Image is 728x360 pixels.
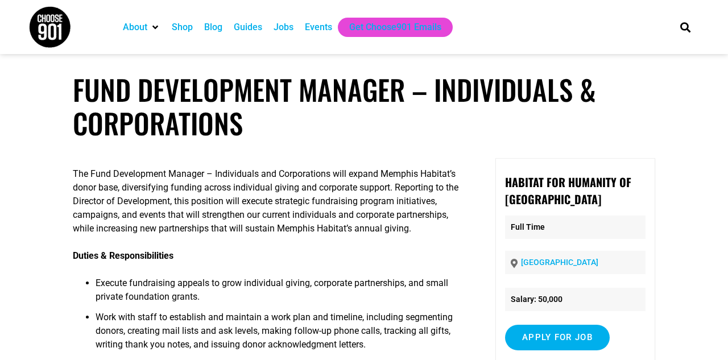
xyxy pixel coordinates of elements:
[234,20,262,34] a: Guides
[172,20,193,34] a: Shop
[521,258,598,267] a: [GEOGRAPHIC_DATA]
[96,276,466,311] li: Execute fundraising appeals to grow individual giving, corporate partnerships, and small private ...
[204,20,222,34] a: Blog
[505,216,646,239] p: Full Time
[117,18,661,37] nav: Main nav
[274,20,293,34] a: Jobs
[123,20,147,34] a: About
[305,20,332,34] a: Events
[505,288,646,311] li: Salary: 50,000
[505,325,610,350] input: Apply for job
[73,167,466,235] p: The Fund Development Manager – Individuals and Corporations will expand Memphis Habitat’s donor b...
[505,173,631,208] strong: Habitat for Humanity of [GEOGRAPHIC_DATA]
[73,73,655,140] h1: Fund Development Manager – Individuals & Corporations
[117,18,166,37] div: About
[349,20,441,34] a: Get Choose901 Emails
[96,311,466,358] li: Work with staff to establish and maintain a work plan and timeline, including segmenting donors, ...
[676,18,695,36] div: Search
[73,250,173,261] strong: Duties & Responsibilities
